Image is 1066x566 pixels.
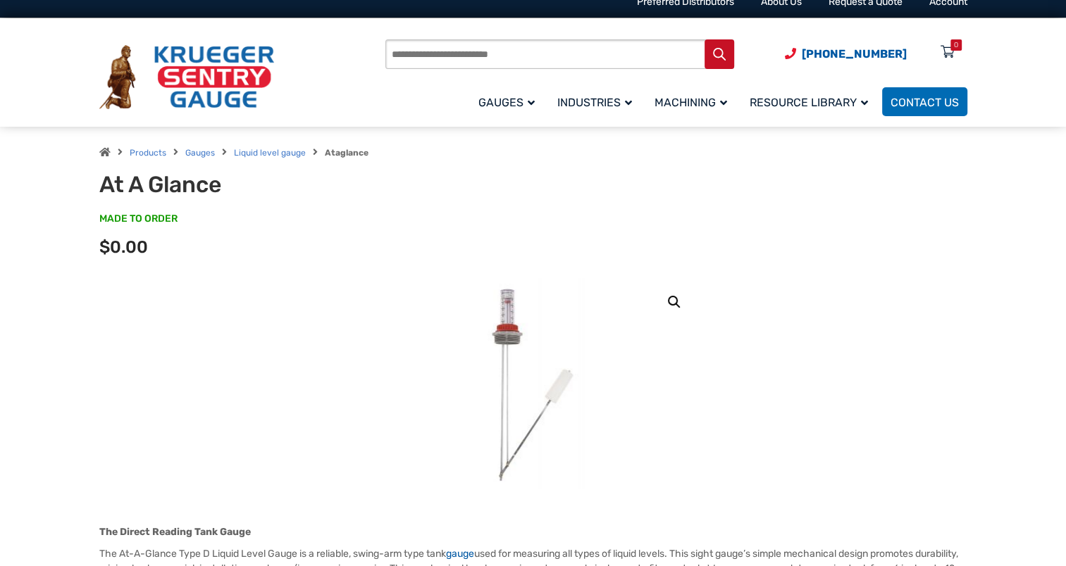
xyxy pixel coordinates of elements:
strong: The Direct Reading Tank Gauge [99,526,251,538]
a: Gauges [470,85,549,118]
a: Liquid level gauge [234,148,306,158]
span: [PHONE_NUMBER] [802,47,907,61]
a: Resource Library [741,85,882,118]
h1: At A Glance [99,171,447,198]
a: Industries [549,85,646,118]
a: View full-screen image gallery [662,289,687,315]
strong: Ataglance [325,148,368,158]
span: Contact Us [891,96,959,109]
a: Gauges [185,148,215,158]
span: Industries [557,96,632,109]
span: Machining [655,96,727,109]
a: Phone Number (920) 434-8860 [785,45,907,63]
div: 0 [954,39,958,51]
a: Products [130,148,166,158]
span: $0.00 [99,237,148,257]
span: Resource Library [750,96,868,109]
span: Gauges [478,96,535,109]
span: MADE TO ORDER [99,212,178,226]
a: Machining [646,85,741,118]
a: gauge [446,548,474,560]
img: At A Glance [448,278,617,489]
img: Krueger Sentry Gauge [99,45,274,110]
a: Contact Us [882,87,967,116]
